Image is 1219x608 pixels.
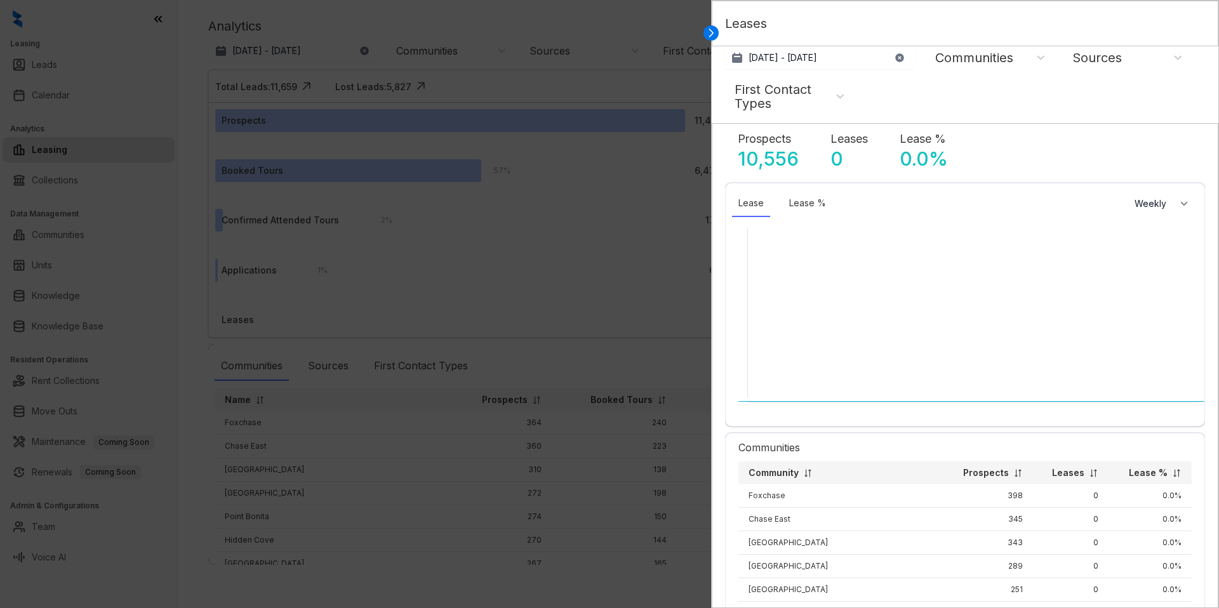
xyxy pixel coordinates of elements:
[1127,192,1198,215] button: Weekly
[803,468,813,478] img: sorting
[724,46,915,69] button: [DATE] - [DATE]
[1052,466,1084,479] p: Leases
[942,508,1033,531] td: 345
[942,578,1033,602] td: 251
[1109,508,1192,531] td: 0.0%
[1129,466,1168,479] p: Lease %
[830,147,843,170] p: 0
[738,147,799,170] p: 10,556
[1013,468,1023,478] img: sorting
[738,508,942,531] td: Chase East
[1033,555,1109,578] td: 0
[1172,468,1182,478] img: sorting
[732,409,1198,420] div: Dates
[738,433,1192,461] div: Communities
[783,190,832,217] div: Lease %
[1135,197,1173,210] span: Weekly
[738,555,942,578] td: [GEOGRAPHIC_DATA]
[725,14,767,43] p: Leases
[1109,531,1192,555] td: 0.0%
[963,466,1009,479] p: Prospects
[732,293,743,317] div: Range
[942,555,1033,578] td: 289
[942,484,1033,508] td: 398
[942,531,1033,555] td: 343
[1033,484,1109,508] td: 0
[749,51,817,64] p: [DATE] - [DATE]
[935,51,1013,65] div: Communities
[732,190,770,217] div: Lease
[1109,578,1192,602] td: 0.0%
[738,578,942,602] td: [GEOGRAPHIC_DATA]
[830,130,868,147] p: Leases
[900,130,946,147] p: Lease %
[738,130,791,147] p: Prospects
[1033,531,1109,555] td: 0
[749,466,799,479] p: Community
[1089,468,1098,478] img: sorting
[1109,555,1192,578] td: 0.0%
[1109,484,1192,508] td: 0.0%
[738,484,942,508] td: Foxchase
[900,147,948,170] p: 0.0 %
[1033,508,1109,531] td: 0
[1033,578,1109,602] td: 0
[1072,51,1122,65] div: Sources
[735,83,837,110] div: First Contact Types
[738,531,942,555] td: [GEOGRAPHIC_DATA]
